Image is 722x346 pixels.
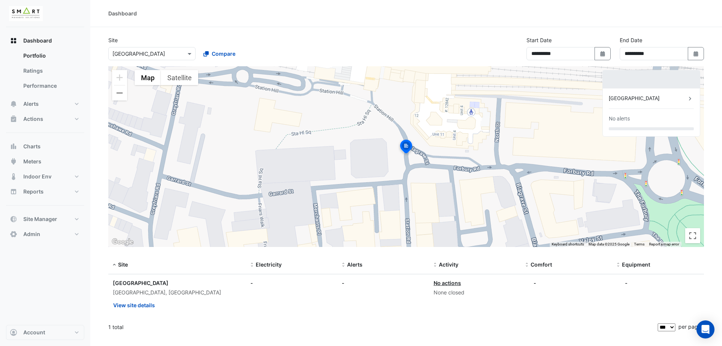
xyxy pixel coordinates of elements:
[23,158,41,165] span: Meters
[531,261,552,268] span: Comfort
[625,279,628,287] div: -
[685,228,700,243] button: Toggle fullscreen view
[434,288,516,297] div: None closed
[110,237,135,247] a: Open this area in Google Maps (opens a new window)
[118,261,128,268] span: Site
[434,280,461,286] a: No actions
[6,212,84,227] button: Site Manager
[23,115,43,123] span: Actions
[534,279,536,287] div: -
[526,36,552,44] label: Start Date
[6,33,84,48] button: Dashboard
[347,261,363,268] span: Alerts
[398,139,414,157] img: site-pin-selected.svg
[23,173,52,180] span: Indoor Env
[6,154,84,169] button: Meters
[609,95,686,102] div: [GEOGRAPHIC_DATA]
[108,318,656,337] div: 1 total
[108,9,137,17] div: Dashboard
[108,36,118,44] label: Site
[622,261,650,268] span: Equipment
[10,173,17,180] app-icon: Indoor Env
[10,230,17,238] app-icon: Admin
[6,184,84,199] button: Reports
[696,320,714,338] div: Open Intercom Messenger
[552,242,584,247] button: Keyboard shortcuts
[113,299,155,312] button: View site details
[6,48,84,96] div: Dashboard
[10,188,17,195] app-icon: Reports
[23,230,40,238] span: Admin
[135,70,161,85] button: Show street map
[620,36,642,44] label: End Date
[599,50,606,57] fa-icon: Select Date
[112,85,127,101] button: Zoom out
[23,143,41,150] span: Charts
[256,261,282,268] span: Electricity
[17,63,84,78] a: Ratings
[17,48,84,63] a: Portfolio
[23,37,52,44] span: Dashboard
[649,242,679,246] a: Report a map error
[23,329,45,336] span: Account
[161,70,198,85] button: Show satellite imagery
[23,100,39,108] span: Alerts
[609,115,630,123] div: No alerts
[113,288,241,297] div: [GEOGRAPHIC_DATA], [GEOGRAPHIC_DATA]
[10,100,17,108] app-icon: Alerts
[6,139,84,154] button: Charts
[10,215,17,223] app-icon: Site Manager
[693,50,699,57] fa-icon: Select Date
[199,47,240,60] button: Compare
[17,78,84,93] a: Performance
[112,70,127,85] button: Zoom in
[589,242,629,246] span: Map data ©2025 Google
[10,143,17,150] app-icon: Charts
[6,325,84,340] button: Account
[634,242,645,246] a: Terms
[678,323,701,330] span: per page
[439,261,458,268] span: Activity
[342,279,425,287] div: -
[23,215,57,223] span: Site Manager
[10,158,17,165] app-icon: Meters
[110,237,135,247] img: Google
[113,279,241,287] div: [GEOGRAPHIC_DATA]
[250,279,333,287] div: -
[212,50,235,58] span: Compare
[10,37,17,44] app-icon: Dashboard
[6,111,84,127] button: Actions
[6,96,84,111] button: Alerts
[6,227,84,242] button: Admin
[10,115,17,123] app-icon: Actions
[9,6,43,21] img: Company Logo
[23,188,44,195] span: Reports
[6,169,84,184] button: Indoor Env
